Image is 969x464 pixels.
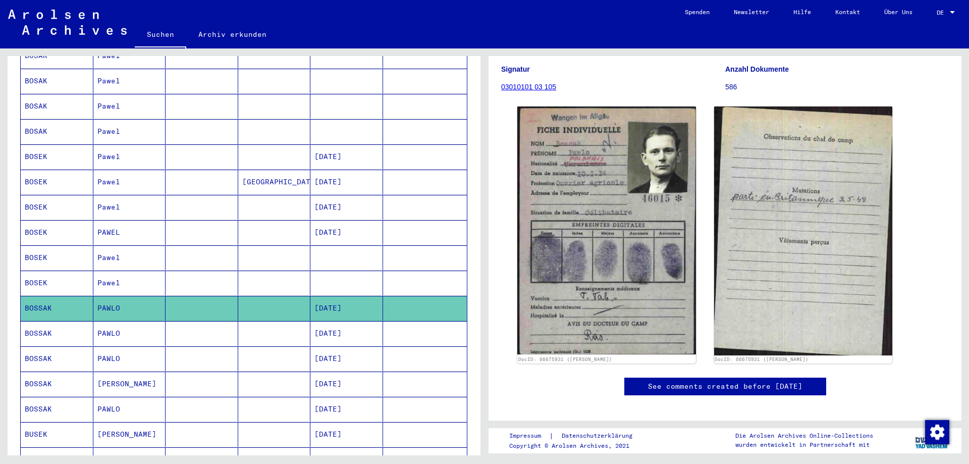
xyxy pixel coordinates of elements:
img: Zustimmung ändern [925,420,949,444]
p: Die Arolsen Archives Online-Collections [735,431,873,440]
mat-cell: Pawel [93,271,166,295]
mat-cell: [DATE] [310,397,383,422]
mat-cell: [GEOGRAPHIC_DATA] [238,170,311,194]
mat-cell: BUSEK [21,422,93,447]
mat-cell: Pawel [93,170,166,194]
mat-cell: [DATE] [310,144,383,169]
img: yv_logo.png [913,428,951,453]
mat-cell: [PERSON_NAME] [93,422,166,447]
span: DE [937,9,948,16]
mat-cell: BOSAK [21,94,93,119]
mat-cell: BOSAK [21,69,93,93]
mat-cell: [DATE] [310,372,383,396]
mat-cell: Pawel [93,144,166,169]
mat-cell: [DATE] [310,195,383,220]
mat-cell: Pawel [93,195,166,220]
a: Suchen [135,22,186,48]
mat-cell: BOSSAK [21,321,93,346]
p: wurden entwickelt in Partnerschaft mit [735,440,873,449]
img: 002.jpg [714,107,893,355]
a: DocID: 66675931 ([PERSON_NAME]) [518,356,612,362]
mat-cell: [DATE] [310,296,383,321]
a: 03010101 03 105 [501,83,556,91]
mat-cell: BOSEK [21,245,93,270]
a: Archiv erkunden [186,22,279,46]
a: See comments created before [DATE] [648,381,802,392]
mat-cell: [DATE] [310,220,383,245]
mat-cell: BOSEK [21,271,93,295]
p: Copyright © Arolsen Archives, 2021 [509,441,644,450]
a: Datenschutzerklärung [554,431,644,441]
mat-cell: [DATE] [310,422,383,447]
mat-cell: BOSAK [21,119,93,144]
mat-cell: PAWEL [93,220,166,245]
mat-cell: [PERSON_NAME] [93,372,166,396]
mat-cell: BOSSAK [21,372,93,396]
mat-cell: BOSEK [21,195,93,220]
img: 001.jpg [517,107,696,354]
mat-cell: PAWLO [93,397,166,422]
mat-cell: [DATE] [310,346,383,371]
div: Zustimmung ändern [925,420,949,444]
mat-cell: Pawel [93,119,166,144]
p: 586 [725,82,949,92]
mat-cell: BOSEK [21,170,93,194]
mat-cell: Pawel [93,94,166,119]
mat-cell: BOSSAK [21,397,93,422]
mat-cell: Pawel [93,245,166,270]
mat-cell: PAWLO [93,346,166,371]
mat-cell: BOSEK [21,220,93,245]
div: | [509,431,644,441]
mat-cell: BOSSAK [21,346,93,371]
b: Anzahl Dokumente [725,65,789,73]
mat-cell: PAWLO [93,296,166,321]
mat-cell: [DATE] [310,170,383,194]
img: Arolsen_neg.svg [8,10,127,35]
mat-cell: PAWLO [93,321,166,346]
b: Signatur [501,65,530,73]
mat-cell: BOSEK [21,144,93,169]
mat-cell: Pawel [93,69,166,93]
mat-cell: BOSSAK [21,296,93,321]
a: DocID: 66675931 ([PERSON_NAME]) [715,356,809,362]
a: Impressum [509,431,549,441]
mat-cell: [DATE] [310,321,383,346]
